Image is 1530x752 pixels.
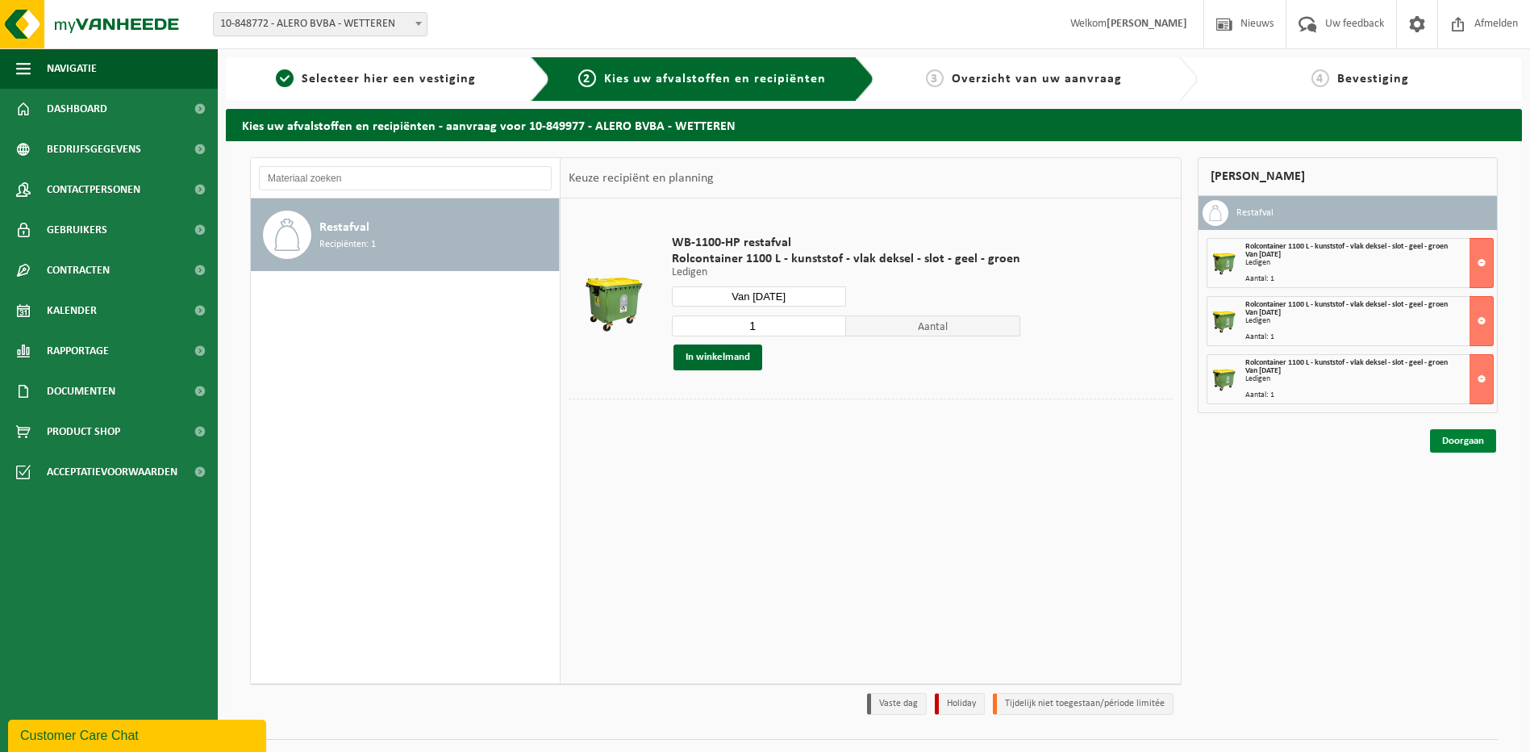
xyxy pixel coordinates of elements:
h2: Kies uw afvalstoffen en recipiënten - aanvraag voor 10-849977 - ALERO BVBA - WETTEREN [226,109,1522,140]
input: Selecteer datum [672,286,846,307]
div: Aantal: 1 [1245,275,1493,283]
span: Documenten [47,371,115,412]
span: Overzicht van uw aanvraag [952,73,1122,86]
div: Aantal: 1 [1245,333,1493,341]
span: Rolcontainer 1100 L - kunststof - vlak deksel - slot - geel - groen [1245,358,1448,367]
div: Aantal: 1 [1245,391,1493,399]
span: Bevestiging [1337,73,1409,86]
span: 4 [1311,69,1329,87]
div: Keuze recipiënt en planning [561,158,722,198]
iframe: chat widget [8,716,269,752]
span: 3 [926,69,944,87]
li: Tijdelijk niet toegestaan/période limitée [993,693,1174,715]
div: Ledigen [1245,317,1493,325]
span: Contracten [47,250,110,290]
button: Restafval Recipiënten: 1 [251,198,560,271]
div: Ledigen [1245,375,1493,383]
button: In winkelmand [673,345,762,370]
div: [PERSON_NAME] [1198,157,1498,196]
span: Kalender [47,290,97,331]
span: Rolcontainer 1100 L - kunststof - vlak deksel - slot - geel - groen [672,251,1020,267]
a: Doorgaan [1430,429,1496,453]
strong: Van [DATE] [1245,308,1281,317]
p: Ledigen [672,267,1020,278]
span: Product Shop [47,412,120,452]
span: Navigatie [47,48,97,89]
span: Rapportage [47,331,109,371]
span: 10-848772 - ALERO BVBA - WETTEREN [213,12,427,36]
strong: Van [DATE] [1245,366,1281,375]
span: Rolcontainer 1100 L - kunststof - vlak deksel - slot - geel - groen [1245,300,1448,309]
span: Aantal [846,315,1020,336]
strong: [PERSON_NAME] [1107,18,1187,30]
a: 1Selecteer hier een vestiging [234,69,518,89]
strong: Van [DATE] [1245,250,1281,259]
span: 10-848772 - ALERO BVBA - WETTEREN [214,13,427,36]
li: Holiday [935,693,985,715]
span: Rolcontainer 1100 L - kunststof - vlak deksel - slot - geel - groen [1245,242,1448,251]
div: Ledigen [1245,259,1493,267]
span: Contactpersonen [47,169,140,210]
span: Gebruikers [47,210,107,250]
span: Selecteer hier een vestiging [302,73,476,86]
span: 2 [578,69,596,87]
span: Restafval [319,218,369,237]
span: Kies uw afvalstoffen en recipiënten [604,73,826,86]
span: Bedrijfsgegevens [47,129,141,169]
span: Acceptatievoorwaarden [47,452,177,492]
input: Materiaal zoeken [259,166,552,190]
h3: Restafval [1236,200,1274,226]
span: WB-1100-HP restafval [672,235,1020,251]
li: Vaste dag [867,693,927,715]
span: Dashboard [47,89,107,129]
span: Recipiënten: 1 [319,237,376,253]
span: 1 [276,69,294,87]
